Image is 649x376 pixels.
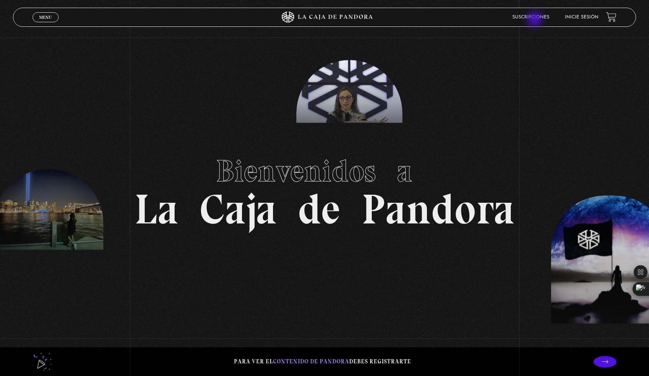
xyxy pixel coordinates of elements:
[606,12,616,22] a: View your shopping cart
[512,15,549,20] a: Suscripciones
[565,15,598,20] a: Inicie sesión
[134,146,515,230] h1: La Caja de Pandora
[216,153,433,189] span: Bienvenidos a
[273,358,349,365] span: contenido de Pandora
[234,356,411,367] p: Para ver el debes registrarte
[36,21,54,26] span: Cerrar
[39,15,52,20] span: Menu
